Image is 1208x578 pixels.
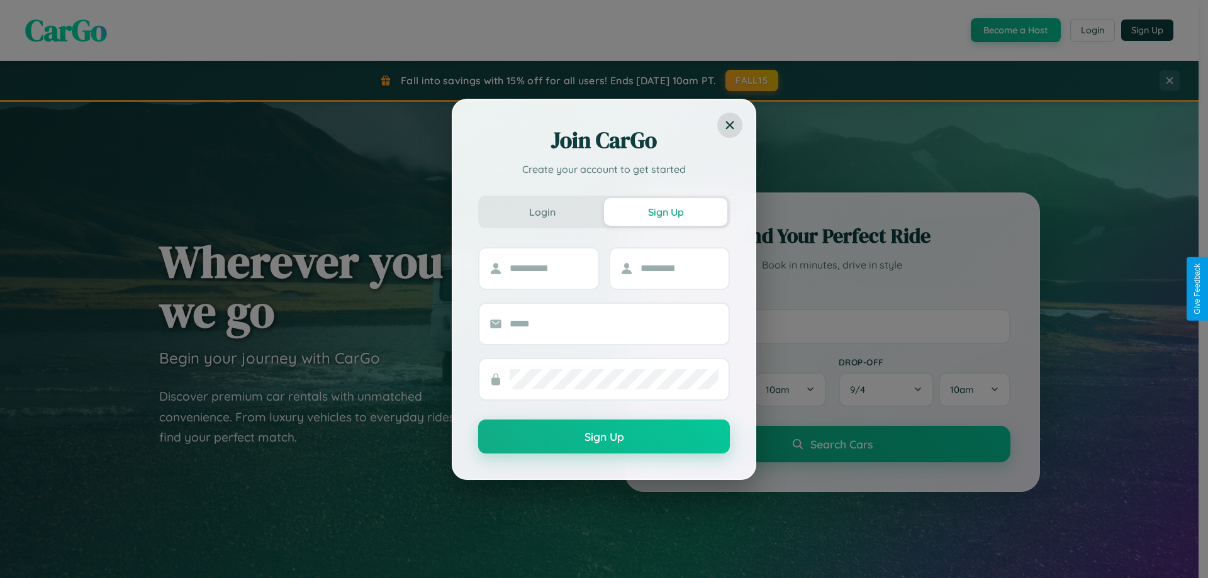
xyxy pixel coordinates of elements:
p: Create your account to get started [478,162,730,177]
button: Login [481,198,604,226]
h2: Join CarGo [478,125,730,155]
div: Give Feedback [1193,264,1202,314]
button: Sign Up [604,198,727,226]
button: Sign Up [478,420,730,453]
